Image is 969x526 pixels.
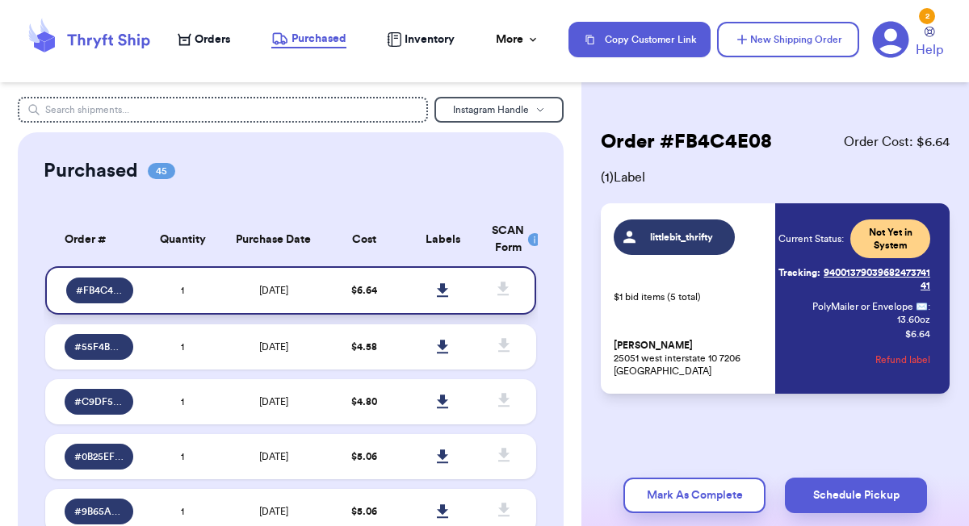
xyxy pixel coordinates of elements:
th: Quantity [143,213,221,266]
span: [DATE] [259,452,288,461]
h2: Order # FB4C4E08 [601,129,772,155]
span: 45 [148,163,175,179]
th: Labels [404,213,482,266]
a: Inventory [387,31,455,48]
p: 25051 west interstate 10 7206 [GEOGRAPHIC_DATA] [614,339,766,378]
h2: Purchased [44,158,138,184]
span: [PERSON_NAME] [614,340,693,352]
span: Help [916,40,943,60]
span: Tracking: [778,266,820,279]
a: Orders [178,31,230,48]
span: # 55F4BF74 [74,340,124,353]
th: Order # [45,213,144,266]
span: PolyMailer or Envelope ✉️ [812,302,928,311]
div: More [496,31,539,48]
div: 2 [919,8,935,24]
button: Instagram Handle [434,97,564,123]
span: Orders [195,31,230,48]
a: Purchased [271,31,346,48]
span: ( 1 ) Label [601,168,950,187]
span: [DATE] [259,397,288,407]
span: # FB4C4E08 [76,284,124,297]
button: Mark As Complete [623,478,766,513]
a: 2 [872,21,909,58]
button: New Shipping Order [717,22,859,57]
span: $ 6.64 [351,286,377,295]
span: 1 [181,397,184,407]
span: Inventory [405,31,455,48]
span: Order Cost: $ 6.64 [844,132,950,152]
a: Help [916,27,943,60]
span: [DATE] [259,342,288,352]
input: Search shipments... [18,97,429,123]
span: $ 5.06 [351,507,377,516]
span: # 0B25EF53 [74,450,124,463]
span: $ 4.58 [351,342,377,352]
span: Instagram Handle [453,105,529,115]
button: Schedule Pickup [785,478,927,513]
th: Purchase Date [222,213,325,266]
a: Tracking:9400137903968247374141 [778,260,930,298]
button: Refund label [875,342,930,378]
span: # 9B65A6F3 [74,505,124,518]
span: Current Status: [778,232,844,245]
span: 1 [181,452,184,461]
p: $1 bid items (5 total) [614,290,766,303]
th: Cost [325,213,404,266]
span: [DATE] [259,286,288,295]
span: Purchased [292,31,346,47]
span: Not Yet in System [860,226,921,252]
span: 1 [181,507,184,516]
div: SCAN Form [492,223,517,257]
span: 1 [181,342,184,352]
span: [DATE] [259,507,288,516]
span: 13.60 oz [897,313,930,326]
span: $ 4.80 [351,397,377,407]
span: 1 [181,286,184,295]
span: : [928,300,930,313]
span: littlebit_thrifty [644,231,720,244]
span: # C9DF5B42 [74,395,124,408]
button: Copy Customer Link [568,22,711,57]
p: $ 6.64 [905,328,930,340]
span: $ 5.06 [351,452,377,461]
